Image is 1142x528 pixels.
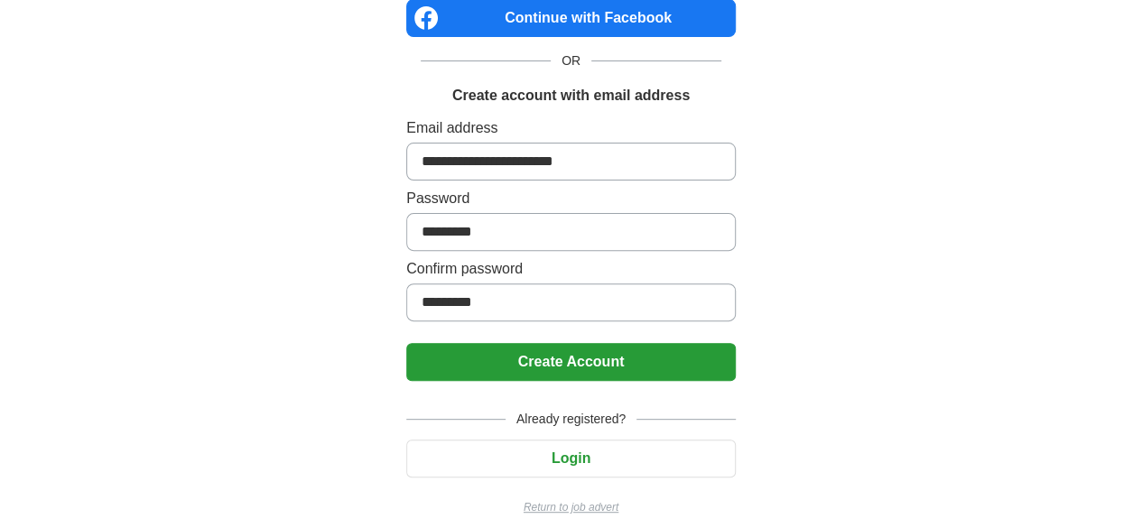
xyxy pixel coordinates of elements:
[406,499,736,515] a: Return to job advert
[406,117,736,139] label: Email address
[406,188,736,209] label: Password
[506,410,636,429] span: Already registered?
[406,440,736,477] button: Login
[406,258,736,280] label: Confirm password
[551,51,591,70] span: OR
[406,450,736,466] a: Login
[452,85,690,107] h1: Create account with email address
[406,343,736,381] button: Create Account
